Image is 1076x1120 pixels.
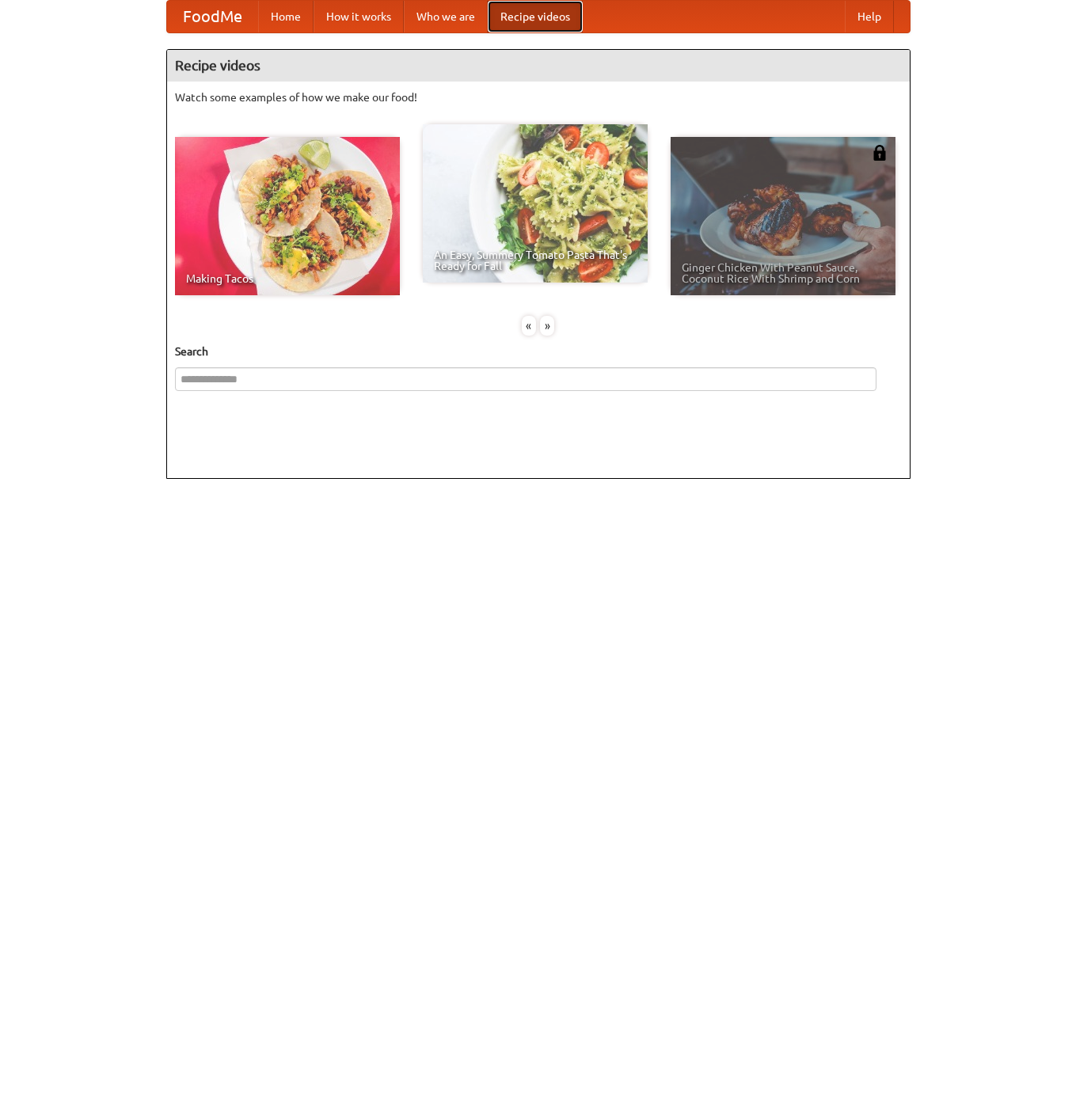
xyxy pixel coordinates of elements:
a: Home [258,1,314,32]
h5: Search [175,344,902,359]
a: Recipe videos [488,1,583,32]
a: An Easy, Summery Tomato Pasta That's Ready for Fall [423,124,648,283]
a: Who we are [404,1,488,32]
div: « [522,316,536,336]
a: FoodMe [167,1,258,32]
span: An Easy, Summery Tomato Pasta That's Ready for Fall [434,249,637,271]
a: How it works [314,1,404,32]
div: » [540,316,554,336]
h4: Recipe videos [167,50,910,82]
a: Help [845,1,894,32]
p: Watch some examples of how we make our food! [175,89,902,105]
img: 483408.png [872,145,888,161]
a: Making Tacos [175,137,400,295]
span: Making Tacos [186,273,389,284]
